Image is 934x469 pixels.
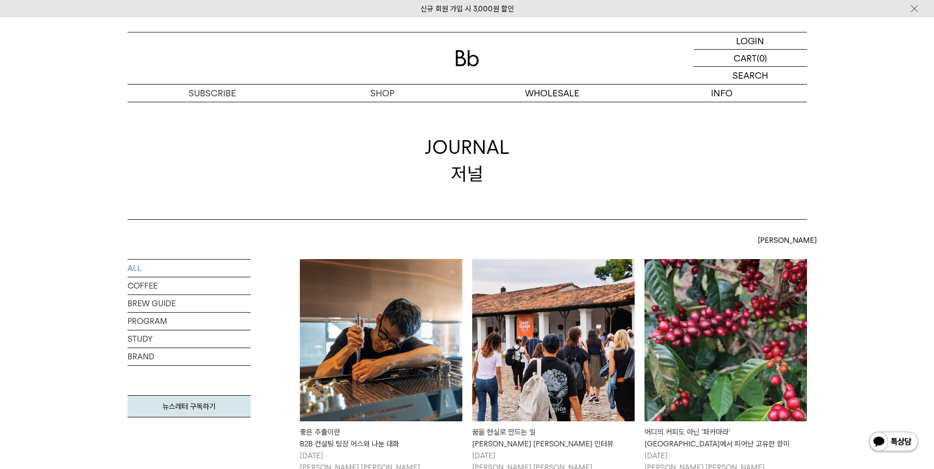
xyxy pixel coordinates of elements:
a: BREW GUIDE [128,295,251,312]
a: 신규 회원 가입 시 3,000원 할인 [420,4,514,13]
a: LOGIN [694,32,807,50]
div: 꿈을 현실로 만드는 일 [PERSON_NAME] [PERSON_NAME] 인터뷰 [472,426,635,450]
img: 좋은 추출이란B2B 컨설팅 팀장 어스와 나눈 대화 [300,259,462,421]
a: COFFEE [128,277,251,294]
img: 로고 [455,50,479,66]
p: INFO [637,85,807,102]
a: PROGRAM [128,313,251,330]
div: 어디의 커피도 아닌 '파카마라' [GEOGRAPHIC_DATA]에서 피어난 고유한 향미 [644,426,807,450]
a: CART (0) [694,50,807,67]
div: 좋은 추출이란 B2B 컨설팅 팀장 어스와 나눈 대화 [300,426,462,450]
a: ALL [128,260,251,277]
img: 카카오톡 채널 1:1 채팅 버튼 [868,431,919,454]
a: SHOP [297,85,467,102]
a: 뉴스레터 구독하기 [128,395,251,417]
a: STUDY [128,330,251,348]
span: [PERSON_NAME] [758,234,817,246]
p: LOGIN [736,32,764,49]
img: 어디의 커피도 아닌 '파카마라'엘살바도르에서 피어난 고유한 향미 [644,259,807,421]
p: SEARCH [733,67,768,84]
img: 꿈을 현실로 만드는 일빈보야지 탁승희 대표 인터뷰 [472,259,635,421]
p: WHOLESALE [467,85,637,102]
div: JOURNAL 저널 [425,134,510,186]
a: SUBSCRIBE [128,85,297,102]
p: (0) [757,50,767,66]
a: BRAND [128,348,251,365]
p: CART [734,50,757,66]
